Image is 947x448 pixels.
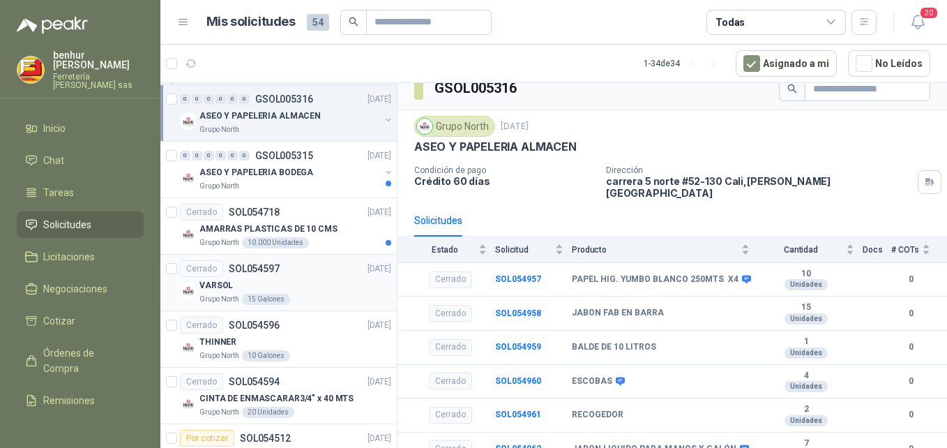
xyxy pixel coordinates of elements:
img: Company Logo [417,119,432,134]
p: GSOL005316 [255,94,313,104]
p: [DATE] [501,120,529,133]
a: CerradoSOL054718[DATE] Company LogoAMARRAS PLASTICAS DE 10 CMSGrupo North10.000 Unidades [160,198,397,255]
b: PAPEL HIG. YUMBO BLANCO 250MTS X4 [572,274,738,285]
img: Company Logo [17,57,44,83]
b: SOL054958 [495,308,541,318]
button: Asignado a mi [736,50,837,77]
span: Cantidad [758,245,843,255]
b: 0 [891,341,930,354]
img: Company Logo [180,283,197,299]
div: Cerrado [429,373,472,389]
div: 1 - 34 de 34 [644,52,725,75]
p: Grupo North [199,237,239,248]
div: 0 [192,151,202,160]
span: Tareas [43,185,74,200]
div: Cerrado [180,373,223,390]
b: 2 [758,404,854,415]
div: 20 Unidades [242,407,294,418]
th: Cantidad [758,237,863,262]
span: Remisiones [43,393,95,408]
p: [DATE] [368,319,391,332]
span: Órdenes de Compra [43,345,130,376]
th: # COTs [891,237,947,262]
p: VARSOL [199,279,233,292]
p: carrera 5 norte #52-130 Cali , [PERSON_NAME][GEOGRAPHIC_DATA] [606,175,912,199]
a: Inicio [17,115,144,142]
div: Unidades [785,279,828,290]
p: [DATE] [368,432,391,445]
img: Company Logo [180,396,197,412]
th: Producto [572,237,758,262]
p: benhur [PERSON_NAME] [53,50,144,70]
p: Grupo North [199,350,239,361]
th: Solicitud [495,237,572,262]
b: ESCOBAS [572,376,612,387]
img: Company Logo [180,226,197,243]
b: 0 [891,375,930,388]
b: 4 [758,371,854,382]
div: Cerrado [180,317,223,334]
span: Solicitud [495,245,552,255]
p: [DATE] [368,262,391,276]
img: Company Logo [180,339,197,356]
th: Estado [397,237,495,262]
th: Docs [863,237,891,262]
div: Cerrado [429,339,472,356]
span: Chat [43,153,64,168]
button: No Leídos [848,50,930,77]
p: Grupo North [199,124,239,135]
p: CINTA DE ENMASCARAR3/4" x 40 MTS [199,392,354,405]
a: CerradoSOL054596[DATE] Company LogoTHINNERGrupo North10 Galones [160,311,397,368]
p: ASEO Y PAPELERIA ALMACEN [199,110,321,123]
img: Company Logo [180,170,197,186]
span: Licitaciones [43,249,95,264]
p: SOL054594 [229,377,280,387]
div: 0 [227,151,238,160]
div: 0 [204,94,214,104]
p: SOL054596 [229,320,280,330]
p: GSOL005315 [255,151,313,160]
p: [DATE] [368,206,391,219]
span: # COTs [891,245,919,255]
div: 15 Galones [242,294,290,305]
a: SOL054961 [495,410,541,419]
a: Chat [17,147,144,174]
div: 10.000 Unidades [242,237,309,248]
span: Producto [572,245,738,255]
p: Grupo North [199,294,239,305]
span: 20 [919,6,939,20]
p: Ferretería [PERSON_NAME] sas [53,73,144,89]
p: [DATE] [368,149,391,163]
p: ASEO Y PAPELERIA ALMACEN [414,140,577,154]
a: Órdenes de Compra [17,340,144,382]
p: ASEO Y PAPELERIA BODEGA [199,166,313,179]
div: Cerrado [429,407,472,424]
b: 0 [891,273,930,286]
p: [DATE] [368,93,391,106]
b: 15 [758,302,854,313]
span: Solicitudes [43,217,91,232]
p: Grupo North [199,407,239,418]
a: SOL054959 [495,342,541,352]
a: Negociaciones [17,276,144,302]
div: Solicitudes [414,213,462,228]
h3: GSOL005316 [434,77,519,99]
p: SOL054718 [229,207,280,217]
a: SOL054957 [495,274,541,284]
a: Tareas [17,179,144,206]
div: Unidades [785,348,828,359]
a: Cotizar [17,308,144,334]
div: 0 [215,94,226,104]
div: Unidades [785,313,828,324]
div: 0 [180,151,190,160]
div: 0 [239,151,250,160]
a: 0 0 0 0 0 0 GSOL005315[DATE] Company LogoASEO Y PAPELERIA BODEGAGrupo North [180,147,394,192]
div: 0 [180,94,190,104]
div: Por cotizar [180,430,234,447]
a: Licitaciones [17,244,144,270]
div: Todas [715,15,745,30]
b: BALDE DE 10 LITROS [572,342,656,353]
b: 10 [758,269,854,280]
